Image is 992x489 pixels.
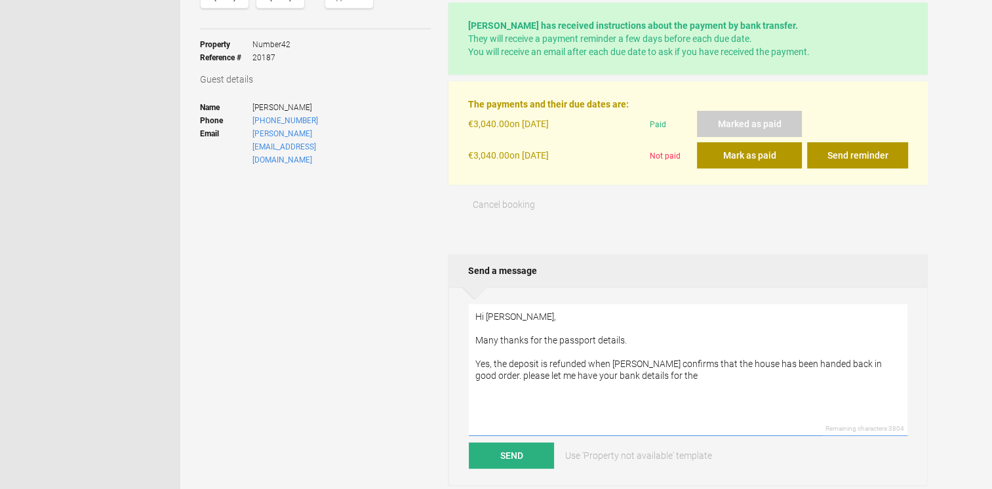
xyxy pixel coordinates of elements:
[645,142,697,168] div: Not paid
[468,119,509,129] flynt-currency: €3,040.00
[468,150,509,161] flynt-currency: €3,040.00
[697,142,803,168] button: Mark as paid
[468,20,798,31] strong: [PERSON_NAME] has received instructions about the payment by bank transfer.
[469,442,554,469] button: Send
[252,38,290,51] span: Number42
[468,99,629,109] strong: The payments and their due dates are:
[468,142,644,168] div: on [DATE]
[200,127,252,166] strong: Email
[448,254,928,287] h2: Send a message
[252,101,374,114] span: [PERSON_NAME]
[200,38,252,51] strong: Property
[645,111,697,142] div: Paid
[697,111,803,137] button: Marked as paid
[252,51,290,64] span: 20187
[556,442,721,469] a: Use 'Property not available' template
[252,129,316,165] a: [PERSON_NAME][EMAIL_ADDRESS][DOMAIN_NAME]
[200,101,252,114] strong: Name
[807,142,908,168] button: Send reminder
[468,111,644,142] div: on [DATE]
[473,199,535,210] span: Cancel booking
[200,73,431,86] h3: Guest details
[252,116,318,125] a: [PHONE_NUMBER]
[448,191,559,218] button: Cancel booking
[200,51,252,64] strong: Reference #
[200,114,252,127] strong: Phone
[468,19,908,58] p: They will receive a payment reminder a few days before each due date. You will receive an email a...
